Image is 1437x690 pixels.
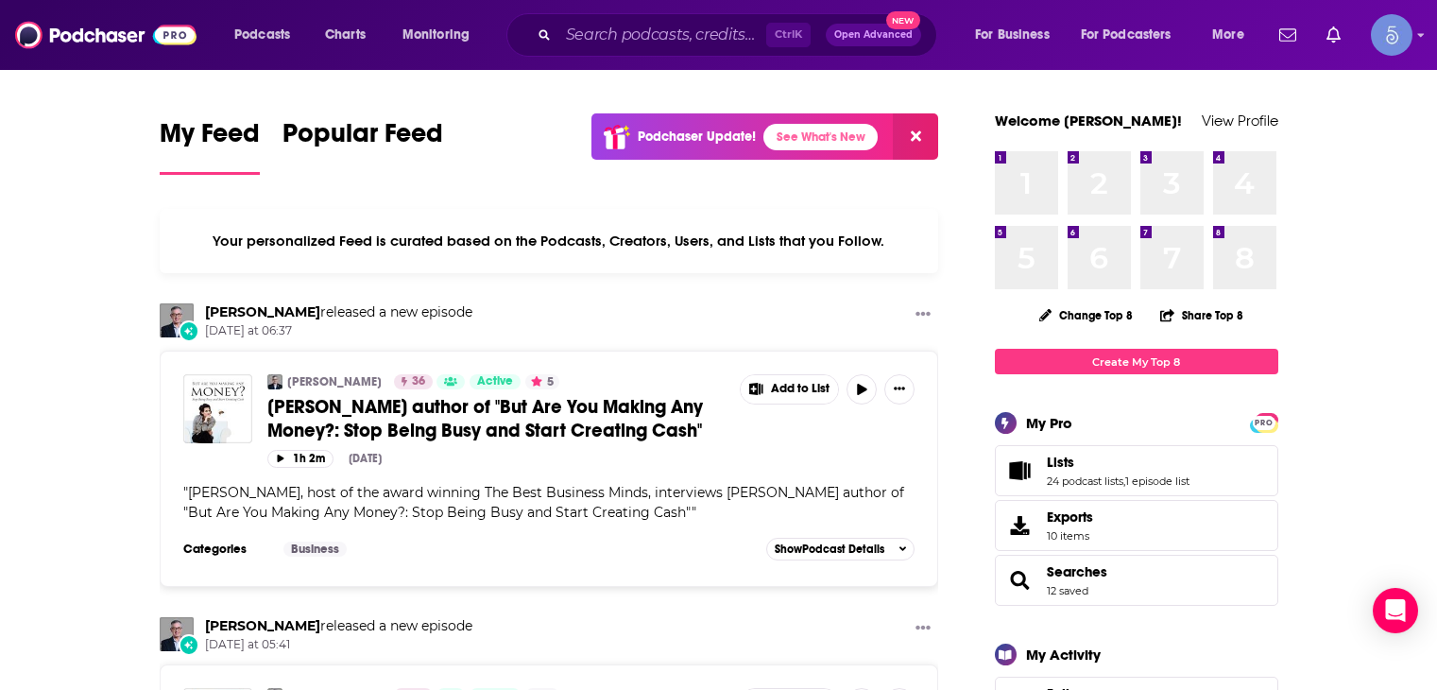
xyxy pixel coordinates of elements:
a: View Profile [1202,112,1278,129]
button: Open AdvancedNew [826,24,921,46]
span: [DATE] at 06:37 [205,323,472,339]
span: PRO [1253,416,1275,430]
button: Show More Button [908,617,938,641]
span: Charts [325,22,366,48]
a: Marc Kramer [205,617,320,634]
span: More [1212,22,1244,48]
span: [PERSON_NAME] author of "But Are You Making Any Money?: Stop Being Busy and Start Creating Cash" [267,395,703,442]
span: [PERSON_NAME], host of the award winning The Best Business Minds, interviews [PERSON_NAME] author... [183,484,904,521]
a: Searches [1001,567,1039,594]
span: Lists [1047,454,1074,471]
h3: released a new episode [205,303,472,321]
button: open menu [389,20,494,50]
span: Searches [995,555,1278,606]
a: Active [470,374,521,389]
a: See What's New [763,124,878,150]
span: Ctrl K [766,23,811,47]
span: My Feed [160,117,260,161]
button: Show More Button [741,375,839,404]
a: My Feed [160,117,260,175]
a: 24 podcast lists [1047,474,1123,488]
button: Show profile menu [1371,14,1412,56]
span: Podcasts [234,22,290,48]
a: Show notifications dropdown [1319,19,1348,51]
a: Exports [995,500,1278,551]
img: Podchaser - Follow, Share and Rate Podcasts [15,17,197,53]
div: Your personalized Feed is curated based on the Podcasts, Creators, Users, and Lists that you Follow. [160,209,939,273]
img: User Profile [1371,14,1412,56]
span: Active [477,372,513,391]
span: [DATE] at 05:41 [205,637,472,653]
div: Open Intercom Messenger [1373,588,1418,633]
input: Search podcasts, credits, & more... [558,20,766,50]
div: Search podcasts, credits, & more... [524,13,955,57]
img: Marc Kramer [267,374,282,389]
button: open menu [221,20,315,50]
a: [PERSON_NAME] [287,374,382,389]
a: 1 episode list [1125,474,1189,488]
button: open menu [1069,20,1199,50]
span: Open Advanced [834,30,913,40]
span: Exports [1047,509,1093,526]
div: New Episode [179,320,199,341]
h3: released a new episode [205,617,472,635]
span: Exports [1001,512,1039,539]
a: Lists [1047,454,1189,471]
img: Marc Kramer [160,617,194,651]
button: Show More Button [908,303,938,327]
a: Searches [1047,563,1107,580]
span: Show Podcast Details [775,543,884,556]
button: Show More Button [884,374,915,405]
a: Lists [1001,457,1039,484]
a: Popular Feed [282,117,443,175]
div: New Episode [179,634,199,655]
a: [PERSON_NAME] author of "But Are You Making Any Money?: Stop Being Busy and Start Creating Cash" [267,395,727,442]
span: Lists [995,445,1278,496]
div: My Pro [1026,414,1072,432]
a: Create My Top 8 [995,349,1278,374]
span: " " [183,484,904,521]
span: For Podcasters [1081,22,1172,48]
span: Monitoring [402,22,470,48]
span: New [886,11,920,29]
a: 12 saved [1047,584,1088,597]
button: open menu [1199,20,1268,50]
button: Change Top 8 [1028,303,1145,327]
button: ShowPodcast Details [766,538,915,561]
span: 10 items [1047,529,1093,543]
div: My Activity [1026,646,1101,664]
div: [DATE] [349,452,382,465]
h3: Categories [183,542,268,557]
img: Marley Majcher author of "But Are You Making Any Money?: Stop Being Busy and Start Creating Cash" [183,374,252,443]
span: 36 [412,372,425,391]
span: , [1123,474,1125,488]
a: Marc Kramer [205,303,320,320]
span: Popular Feed [282,117,443,161]
a: 36 [394,374,433,389]
img: Marc Kramer [160,303,194,337]
button: Share Top 8 [1159,297,1244,334]
span: Add to List [771,382,830,396]
a: PRO [1253,415,1275,429]
button: open menu [962,20,1073,50]
a: Charts [313,20,377,50]
button: 5 [525,374,559,389]
a: Show notifications dropdown [1272,19,1304,51]
span: Logged in as Spiral5-G1 [1371,14,1412,56]
button: 1h 2m [267,450,334,468]
span: For Business [975,22,1050,48]
p: Podchaser Update! [638,129,756,145]
a: Business [283,542,347,557]
a: Welcome [PERSON_NAME]! [995,112,1182,129]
